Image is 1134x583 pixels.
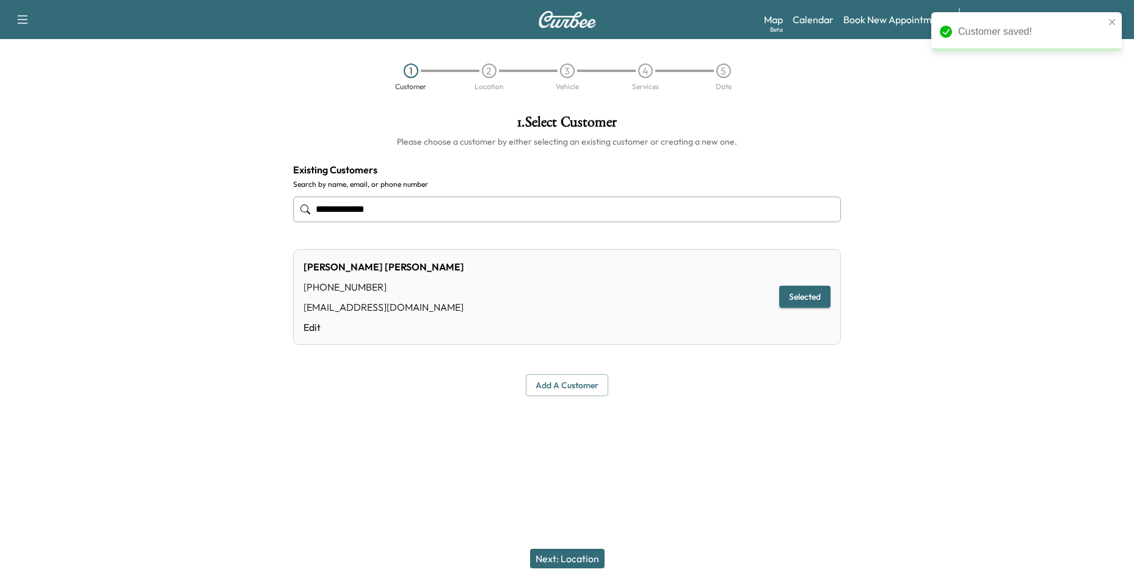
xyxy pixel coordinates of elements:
[556,83,579,90] div: Vehicle
[638,63,653,78] div: 4
[716,63,731,78] div: 5
[526,374,608,397] button: Add a customer
[538,11,597,28] img: Curbee Logo
[779,286,831,308] button: Selected
[404,63,418,78] div: 1
[303,280,464,294] div: [PHONE_NUMBER]
[293,162,841,177] h4: Existing Customers
[482,63,496,78] div: 2
[793,12,834,27] a: Calendar
[293,179,841,189] label: Search by name, email, or phone number
[958,24,1105,39] div: Customer saved!
[632,83,659,90] div: Services
[395,83,426,90] div: Customer
[303,320,464,335] a: Edit
[303,300,464,314] div: [EMAIL_ADDRESS][DOMAIN_NAME]
[764,12,783,27] a: MapBeta
[770,25,783,34] div: Beta
[293,136,841,148] h6: Please choose a customer by either selecting an existing customer or creating a new one.
[716,83,732,90] div: Date
[530,549,605,568] button: Next: Location
[303,259,464,274] div: [PERSON_NAME] [PERSON_NAME]
[293,115,841,136] h1: 1 . Select Customer
[474,83,504,90] div: Location
[843,12,947,27] a: Book New Appointment
[1108,17,1117,27] button: close
[560,63,575,78] div: 3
